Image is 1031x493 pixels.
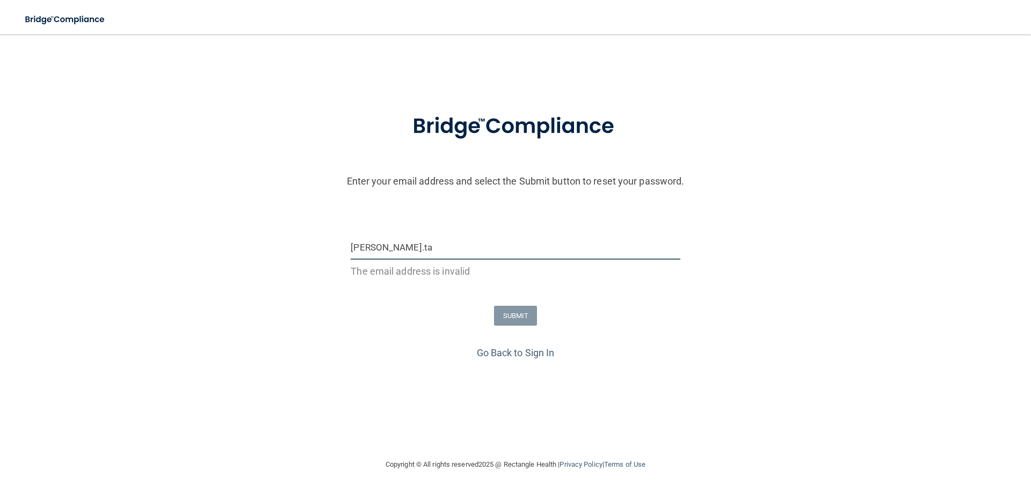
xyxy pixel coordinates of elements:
[494,306,538,326] button: SUBMIT
[351,262,680,280] p: The email address is invalid
[16,9,115,31] img: bridge_compliance_login_screen.278c3ca4.svg
[390,99,641,154] img: bridge_compliance_login_screen.278c3ca4.svg
[351,236,680,260] input: Email
[320,447,711,482] div: Copyright © All rights reserved 2025 @ Rectangle Health | |
[477,347,555,358] a: Go Back to Sign In
[560,460,602,468] a: Privacy Policy
[604,460,645,468] a: Terms of Use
